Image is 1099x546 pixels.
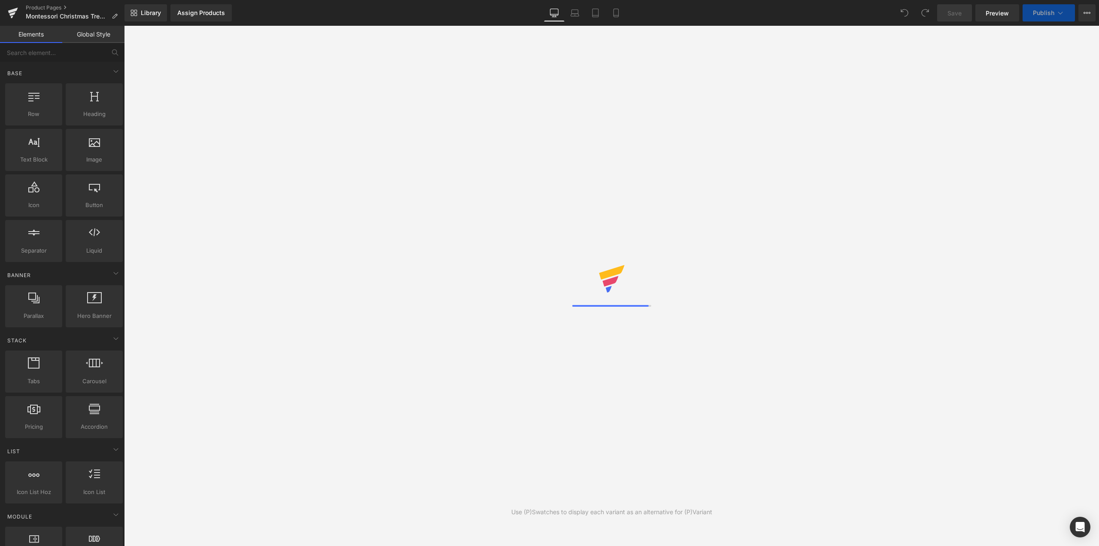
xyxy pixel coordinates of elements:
[8,201,60,210] span: Icon
[544,4,565,21] a: Desktop
[986,9,1009,18] span: Preview
[6,336,27,345] span: Stack
[124,4,167,21] a: New Library
[8,110,60,119] span: Row
[917,4,934,21] button: Redo
[6,69,23,77] span: Base
[26,13,108,20] span: Montessori Christmas Tree Bundle
[6,271,32,279] span: Banner
[68,311,120,320] span: Hero Banner
[1033,9,1054,16] span: Publish
[8,246,60,255] span: Separator
[606,4,626,21] a: Mobile
[68,422,120,431] span: Accordion
[896,4,913,21] button: Undo
[177,9,225,16] div: Assign Products
[68,201,120,210] span: Button
[68,246,120,255] span: Liquid
[1078,4,1096,21] button: More
[26,4,124,11] a: Product Pages
[947,9,962,18] span: Save
[62,26,124,43] a: Global Style
[565,4,585,21] a: Laptop
[8,155,60,164] span: Text Block
[68,155,120,164] span: Image
[1023,4,1075,21] button: Publish
[8,422,60,431] span: Pricing
[6,447,21,455] span: List
[141,9,161,17] span: Library
[8,311,60,320] span: Parallax
[68,110,120,119] span: Heading
[6,512,33,521] span: Module
[585,4,606,21] a: Tablet
[511,507,712,517] div: Use (P)Swatches to display each variant as an alternative for (P)Variant
[68,377,120,386] span: Carousel
[975,4,1019,21] a: Preview
[8,488,60,497] span: Icon List Hoz
[68,488,120,497] span: Icon List
[8,377,60,386] span: Tabs
[1070,517,1090,537] div: Open Intercom Messenger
